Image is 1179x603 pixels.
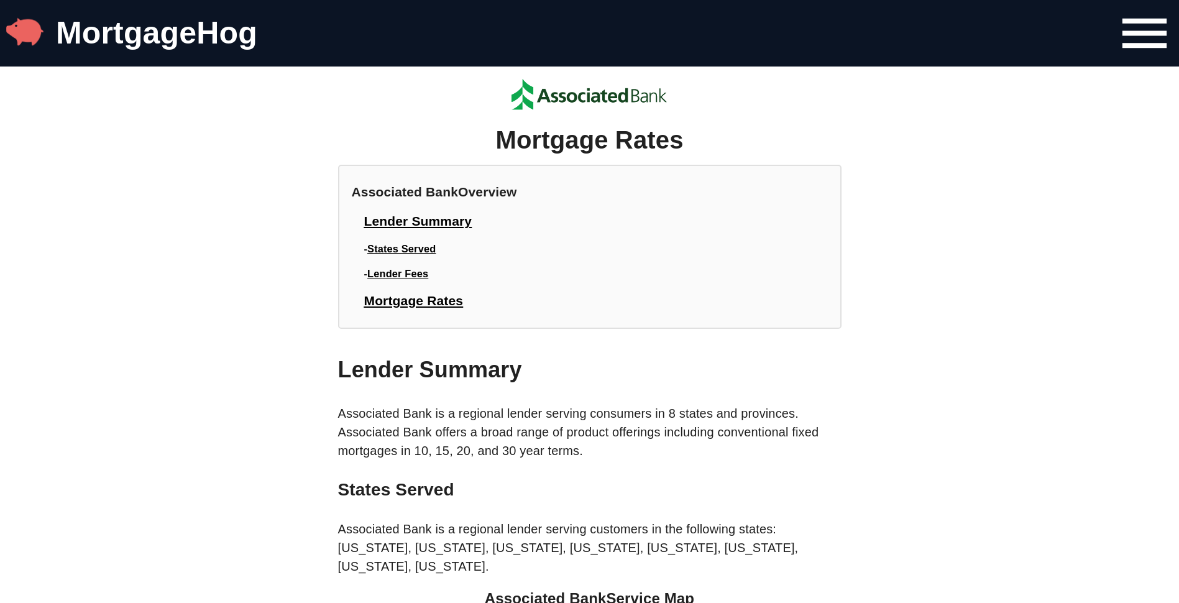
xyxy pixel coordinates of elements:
[364,214,472,228] a: Lender Summary
[352,267,828,281] h3: -
[338,520,842,576] p: Associated Bank is a regional lender serving customers in the following states: [US_STATE], [US_S...
[338,477,842,502] h3: States Served
[367,268,428,279] a: Lender Fees
[352,242,828,256] h3: -
[338,404,842,460] p: Associated Bank is a regional lender serving consumers in 8 states and provinces. Associated Bank...
[364,293,464,308] a: Mortgage Rates
[495,122,683,158] h2: Mortgage Rates
[338,354,842,385] h2: Lender Summary
[512,79,667,110] img: Associated Bank Logo
[56,16,257,50] a: MortgageHog
[367,243,436,254] a: States Served
[352,183,828,201] h1: Associated Bank Overview
[6,13,44,50] img: MortgageHog Logo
